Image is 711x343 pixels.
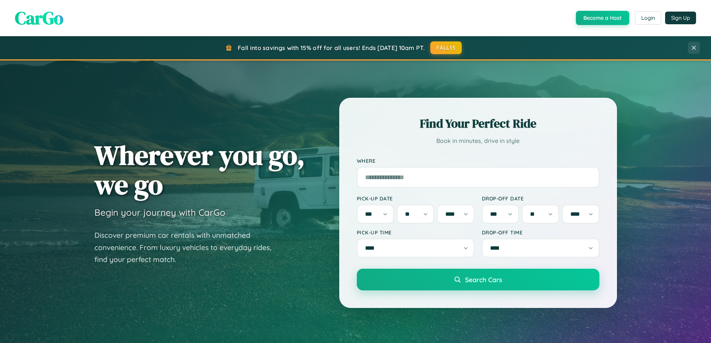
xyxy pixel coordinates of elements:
button: FALL15 [430,41,462,54]
label: Pick-up Time [357,229,474,236]
button: Search Cars [357,269,599,290]
label: Where [357,158,599,164]
h3: Begin your journey with CarGo [94,207,225,218]
button: Login [635,11,661,25]
span: CarGo [15,6,63,30]
label: Pick-up Date [357,195,474,202]
p: Book in minutes, drive in style [357,135,599,146]
span: Fall into savings with 15% off for all users! Ends [DATE] 10am PT. [238,44,425,52]
button: Become a Host [576,11,629,25]
label: Drop-off Date [482,195,599,202]
p: Discover premium car rentals with unmatched convenience. From luxury vehicles to everyday rides, ... [94,229,281,266]
label: Drop-off Time [482,229,599,236]
h1: Wherever you go, we go [94,140,305,199]
span: Search Cars [465,275,502,284]
button: Sign Up [665,12,696,24]
h2: Find Your Perfect Ride [357,115,599,132]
